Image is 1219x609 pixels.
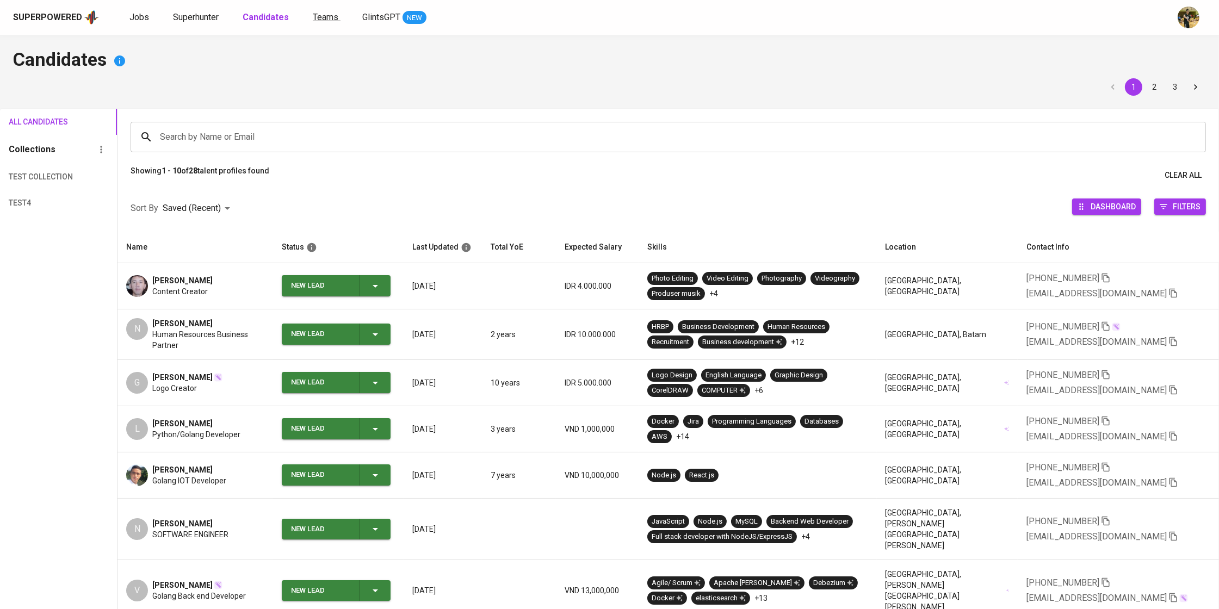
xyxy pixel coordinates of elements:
b: 1 - 10 [162,166,181,175]
img: yongcheng@glints.com [1178,7,1199,28]
span: [PHONE_NUMBER] [1026,416,1099,426]
span: Teams [313,12,338,22]
p: Showing of talent profiles found [131,165,269,185]
div: New Lead [291,418,351,439]
span: NEW [403,13,426,23]
div: [GEOGRAPHIC_DATA], [GEOGRAPHIC_DATA] [886,275,1010,297]
div: Recruitment [652,337,689,347]
img: dd7541837185387173ca6b6df2de7724.png [126,464,148,486]
span: Superhunter [173,12,219,22]
span: Test Collection [9,170,60,184]
span: Python/Golang Developer [152,429,240,440]
p: IDR 5.000.000 [565,377,630,388]
span: [PERSON_NAME] [152,275,213,286]
span: [PHONE_NUMBER] [1026,273,1099,283]
div: HRBP [652,322,669,332]
p: Saved (Recent) [163,202,221,215]
span: [EMAIL_ADDRESS][DOMAIN_NAME] [1026,531,1167,542]
div: Photography [762,274,802,284]
div: Saved (Recent) [163,198,234,219]
p: VND 13,000,000 [565,585,630,596]
button: Go to page 3 [1166,78,1184,96]
div: New Lead [291,580,351,601]
th: Total YoE [482,232,556,263]
p: +13 [754,593,768,604]
div: New Lead [291,464,351,486]
button: Go to page 2 [1146,78,1163,96]
span: [PHONE_NUMBER] [1026,462,1099,473]
span: [EMAIL_ADDRESS][DOMAIN_NAME] [1026,477,1167,488]
th: Last Updated [404,232,482,263]
img: 0c100f1b017aabfe0ec6be959137266d.jpeg [126,275,148,297]
a: Teams [313,11,341,24]
span: Dashboard [1091,199,1136,214]
b: 28 [189,166,197,175]
button: Clear All [1160,165,1206,185]
span: [PHONE_NUMBER] [1026,516,1099,526]
div: Programming Languages [712,417,791,427]
div: CorelDRAW [652,386,689,396]
button: New Lead [282,519,391,540]
p: 7 years [491,470,547,481]
div: Apache [PERSON_NAME] [714,578,800,588]
div: Superpowered [13,11,82,24]
th: Skills [639,232,876,263]
span: Content Creator [152,286,208,297]
div: Databases [805,417,839,427]
div: Backend Web Developer [771,517,849,527]
span: [PERSON_NAME] [152,464,213,475]
button: New Lead [282,324,391,345]
p: +4 [801,531,810,542]
span: SOFTWARE ENGINEER [152,529,228,540]
nav: pagination navigation [1103,78,1206,96]
p: VND 10,000,000 [565,470,630,481]
p: VND 1,000,000 [565,424,630,434]
a: Superpoweredapp logo [13,9,99,26]
div: Produser musik [652,289,701,299]
div: Photo Editing [652,274,694,284]
img: app logo [84,9,99,26]
div: Human Resources [768,322,825,332]
div: Graphic Design [775,370,823,381]
button: New Lead [282,580,391,601]
div: English Language [706,370,762,381]
div: [GEOGRAPHIC_DATA], [PERSON_NAME][GEOGRAPHIC_DATA][PERSON_NAME] [886,507,1010,551]
div: New Lead [291,275,351,296]
p: +12 [791,337,804,347]
span: [PERSON_NAME] [152,372,213,383]
span: All Candidates [9,115,60,129]
th: Location [877,232,1018,263]
th: Name [117,232,273,263]
div: Logo Design [652,370,692,381]
th: Contact Info [1018,232,1219,263]
div: V [126,580,148,601]
span: Jobs [129,12,149,22]
div: New Lead [291,372,351,393]
span: [PERSON_NAME] [152,580,213,591]
span: Logo Creator [152,383,197,394]
span: [EMAIL_ADDRESS][DOMAIN_NAME] [1026,431,1167,442]
p: [DATE] [412,585,473,596]
div: COMPUTER [702,386,746,396]
th: Expected Salary [556,232,639,263]
a: Candidates [243,11,291,24]
div: Jira [688,417,699,427]
div: N [126,518,148,540]
h4: Candidates [13,48,1206,74]
span: [PHONE_NUMBER] [1026,370,1099,380]
div: Node.js [698,517,722,527]
img: magic_wand.svg [214,373,222,382]
span: Golang Back end Developer [152,591,246,601]
h6: Collections [9,142,55,157]
div: [GEOGRAPHIC_DATA], [GEOGRAPHIC_DATA] [886,464,1010,486]
div: New Lead [291,324,351,345]
span: Filters [1173,199,1201,214]
p: IDR 10.000.000 [565,329,630,340]
button: New Lead [282,275,391,296]
div: L [126,418,148,440]
b: Candidates [243,12,289,22]
div: AWS [652,432,667,442]
div: Full stack developer with NodeJS/ExpressJS [652,532,793,542]
span: [PHONE_NUMBER] [1026,577,1099,588]
span: [EMAIL_ADDRESS][DOMAIN_NAME] [1026,593,1167,603]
